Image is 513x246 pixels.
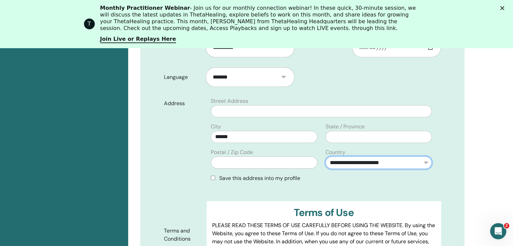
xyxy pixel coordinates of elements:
[100,5,419,32] div: - Join us for our monthly connection webinar! In these quick, 30-minute session, we will discuss ...
[159,224,207,245] label: Terms and Conditions
[212,207,435,219] h3: Terms of Use
[490,223,506,239] iframe: Intercom live chat
[84,19,95,29] div: Profile image for ThetaHealing
[219,175,300,182] span: Save this address into my profile
[211,97,248,105] label: Street Address
[504,223,509,228] span: 2
[500,6,507,10] div: Close
[159,97,207,110] label: Address
[100,5,190,11] b: Monthly Practitioner Webinar
[100,36,176,43] a: Join Live or Replays Here
[159,71,206,84] label: Language
[211,148,253,156] label: Postal / Zip Code
[325,148,345,156] label: Country
[211,123,221,131] label: City
[325,123,365,131] label: State / Province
